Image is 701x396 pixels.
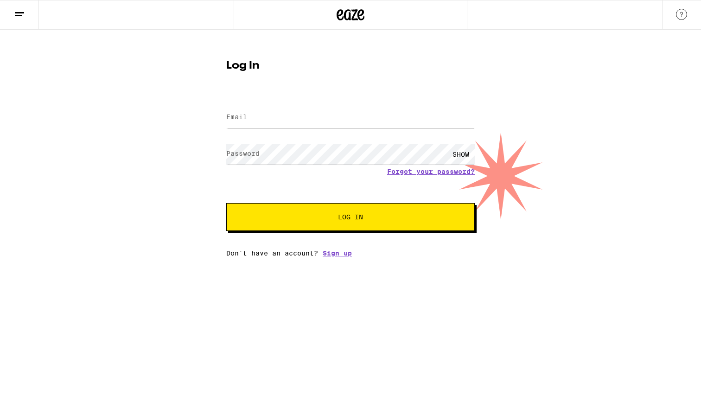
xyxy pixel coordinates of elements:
[226,150,260,157] label: Password
[226,249,475,257] div: Don't have an account?
[387,168,475,175] a: Forgot your password?
[226,203,475,231] button: Log In
[226,113,247,121] label: Email
[323,249,352,257] a: Sign up
[338,214,363,220] span: Log In
[226,60,475,71] h1: Log In
[226,107,475,128] input: Email
[447,144,475,165] div: SHOW
[6,6,67,14] span: Hi. Need any help?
